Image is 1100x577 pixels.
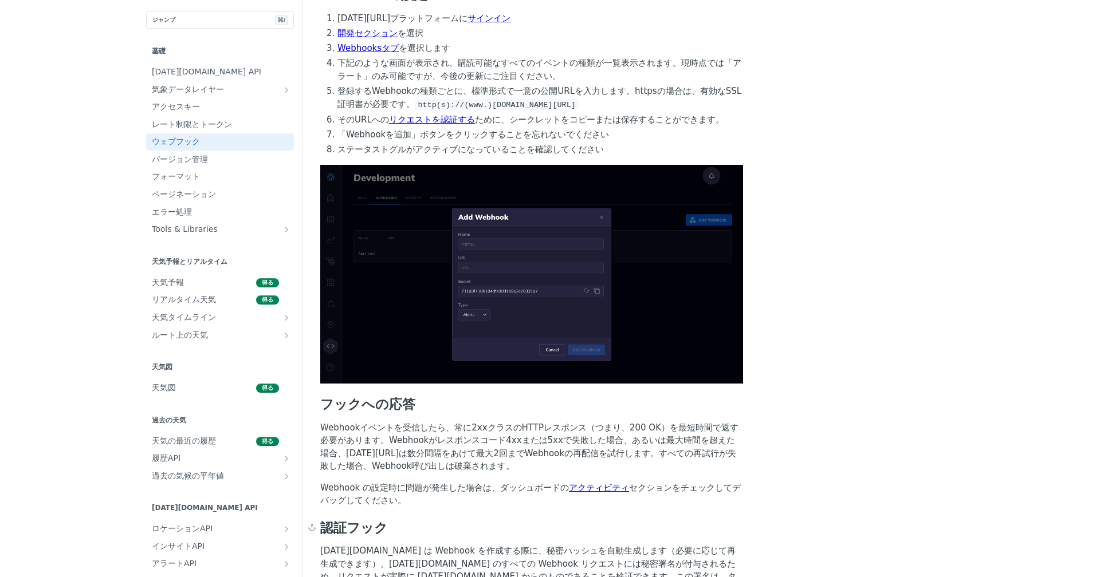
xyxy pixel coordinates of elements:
span: Tools & Libraries [152,224,279,235]
font: ジャンプ [152,17,175,23]
font: インサイトAPI [152,542,205,551]
font: 天気予報とリアルタイム [152,258,227,266]
font: Webhookイベントを受信したら、常に2xxクラスのHTTPレスポンス（つまり、200 OK）を最短時間で返す必要があります。Webhookがレスポンスコード4xxまたは5xxで失敗した場合、... [320,422,738,472]
a: ルート上の天気ルート上の天気のサブページを表示 [146,327,294,344]
font: ⌘/ [277,17,285,23]
font: 履歴API [152,453,180,463]
a: 天気図得る [146,380,294,397]
span: http(s)://(www.)[DOMAIN_NAME][URL] [418,101,575,109]
font: [DATE][DOMAIN_NAME] API [152,67,261,76]
a: ページネーション [146,186,294,203]
a: サインイン [467,13,510,23]
button: Historical APIのサブページを表示 [282,454,291,463]
font: 天気図 [152,383,176,392]
a: エラー処理 [146,204,294,221]
font: 登録するWebhookの種類ごとに、標準形式で一意の公開URLを入力します。https [337,86,657,96]
a: ウェブフック [146,133,294,151]
a: アクセスキー [146,98,294,116]
font: 認証フック [320,520,388,535]
a: ロケーションAPILocations API のサブページを表示 [146,520,294,538]
font: 天気予報 [152,278,184,287]
font: ために、シークレットをコピーまたは保存することができます。 [475,114,724,125]
button: 過去の気候の標準値のサブページを表示 [282,472,291,481]
font: を選択 [398,28,423,38]
a: リクエストを認証する [389,114,475,125]
a: レート制限とトークン [146,116,294,133]
button: アラートAPIのサブページを表示 [282,559,291,568]
font: エラー処理 [152,207,192,216]
font: 下記のような画面が表示され、購読可能なすべてのイベントの種類が一覧表示されます。現時点では「アラート」のみ可能ですが、今後の更新にご注目ください。 [337,58,741,81]
font: アラートAPI [152,559,197,568]
font: リアルタイム天気 [152,295,216,304]
font: の場合は、有効なSSL証明書が必要です。 [337,86,741,109]
img: スクリーンショット 2021-03-31 11.39.27.png [320,165,743,384]
span: 画像を拡大 [320,165,743,384]
font: ウェブフック [152,137,200,146]
font: バージョン管理 [152,155,208,164]
button: ジャンプ⌘/ [146,11,294,29]
font: 得る [262,385,273,391]
a: [DATE][DOMAIN_NAME] API [146,64,294,81]
a: インサイトAPIInsights API のサブページを表示 [146,538,294,555]
a: 天気予報得る [146,274,294,291]
button: 気象データレイヤーのサブページを表示 [282,85,291,94]
a: 開発セクション [337,28,398,38]
a: 認証フックへのスキップリンク [308,517,317,539]
font: Webhook の設定時に問題が発生した場合は、ダッシュボードの [320,483,569,493]
font: そのURLへの [337,114,389,125]
a: 履歴APIHistorical APIのサブページを表示 [146,450,294,467]
font: 得る [262,279,273,286]
a: 気象データレイヤー気象データレイヤーのサブページを表示 [146,81,294,98]
font: 得る [262,297,273,303]
a: バージョン管理 [146,151,294,168]
font: [DATE][URL]プラットフォームに [337,13,467,23]
button: Show subpages for Tools & Libraries [282,225,291,234]
font: 「Webhookを追加」ボタンをクリックすることを忘れないでください [337,129,609,140]
a: Webhooksタブ [337,43,399,53]
button: Locations API のサブページを表示 [282,524,291,533]
font: 基礎 [152,47,166,55]
font: 得る [262,438,273,444]
font: アクセスキー [152,102,200,111]
font: ルート上の天気 [152,330,208,339]
button: 天気タイムラインのサブページを表示 [282,313,291,322]
a: 天気の最近の履歴得る [146,433,294,450]
font: [DATE][DOMAIN_NAME] API [152,504,258,512]
a: 過去の気候の平年値過去の気候の標準値のサブページを表示 [146,468,294,485]
font: ページネーション [152,189,216,199]
font: 過去の気候の平年値 [152,471,224,480]
a: アラートAPIアラートAPIのサブページを表示 [146,555,294,572]
a: アクティビティ [569,483,629,493]
button: ルート上の天気のサブページを表示 [282,331,291,340]
font: を選択します [399,43,450,53]
font: 天気の最近の履歴 [152,436,216,445]
font: レート制限とトークン [152,120,232,129]
a: フォーマット [146,168,294,185]
a: 天気タイムライン天気タイムラインのサブページを表示 [146,309,294,326]
font: 天気タイムライン [152,313,216,322]
font: 天気図 [152,363,172,371]
font: ステータストグルがアクティブになっていることを確認してください [337,144,604,155]
font: フックへの応答 [320,397,415,412]
a: Tools & LibrariesShow subpages for Tools & Libraries [146,221,294,238]
a: リアルタイム天気得る [146,291,294,309]
font: ロケーションAPI [152,524,213,533]
button: Insights API のサブページを表示 [282,542,291,551]
font: 気象データレイヤー [152,85,224,94]
font: 過去の天気 [152,416,186,424]
font: フォーマット [152,172,200,181]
